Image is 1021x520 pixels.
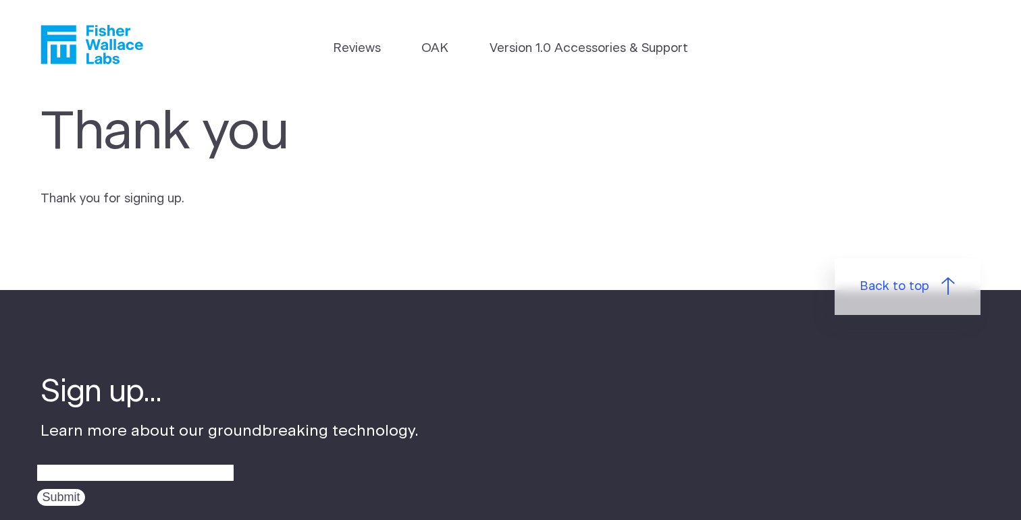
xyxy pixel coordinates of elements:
[41,372,419,413] h4: Sign up...
[333,39,381,58] a: Reviews
[835,258,980,315] a: Back to top
[41,192,184,205] span: Thank you for signing up.
[421,39,448,58] a: OAK
[41,25,143,64] a: Fisher Wallace
[37,489,84,506] input: Submit
[860,277,929,296] span: Back to top
[41,102,602,164] h1: Thank you
[490,39,688,58] a: Version 1.0 Accessories & Support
